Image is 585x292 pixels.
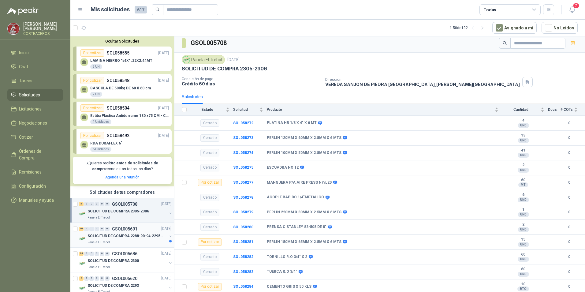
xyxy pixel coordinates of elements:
div: 1 - 50 de 192 [450,23,487,33]
a: 3 0 0 0 0 0 GSOL005708[DATE] Company LogoSOLICITUD DE COMPRA 2305-2306Panela El Trébol [79,200,173,220]
b: PERLIN 100MM X 50MM X 2.5MM X 6 MTS [267,151,341,155]
p: Panela El Trébol [88,240,110,245]
b: PRENSA C STANLEY 83-508 DE 8" [267,225,326,230]
b: SOL058274 [233,151,253,155]
span: 7 [573,3,579,9]
div: 0 [95,202,99,206]
span: Licitaciones [19,106,42,112]
div: Por cotizar [80,104,104,112]
a: Solicitudes [7,89,63,101]
b: ESCUADRA NO 12 [267,165,299,170]
div: Cerrado [200,253,219,260]
p: Condición de pago [182,77,320,81]
h3: GSOL005708 [191,38,228,48]
a: Por cotizarSOL058548[DATE] BASCULA DE 500kg DE 60 X 60 cm2 UN [73,74,172,99]
b: SOL058273 [233,136,253,140]
th: Solicitud [233,104,267,116]
div: UND [518,168,529,173]
b: SOL058277 [233,180,253,185]
span: search [503,41,507,45]
p: VEREDA SANJON DE PIEDRA [GEOGRAPHIC_DATA] , [PERSON_NAME][GEOGRAPHIC_DATA] [325,82,520,87]
b: 1 [502,208,544,212]
span: Cotizar [19,134,33,140]
th: Producto [267,104,502,116]
div: 0 [95,276,99,281]
p: SOL058548 [107,77,129,84]
div: Todas [483,6,496,13]
b: SOL058280 [233,225,253,229]
span: Remisiones [19,169,42,175]
th: Cantidad [502,104,548,116]
a: 14 0 0 0 0 0 GSOL005686[DATE] Company LogoSOLICITUD DE COMPRA 2300Panela El Trébol [79,250,173,270]
p: GSOL005620 [112,276,137,281]
p: [DATE] [161,275,172,281]
th: Estado [190,104,233,116]
b: CEMENTO GRIS X 50 KLS [267,284,311,289]
span: Configuración [19,183,46,189]
p: RDA DURAFLEX 6" [90,141,122,145]
div: 0 [100,276,104,281]
a: Remisiones [7,166,63,178]
div: 16 [79,227,84,231]
b: SOL058275 [233,165,253,170]
span: Solicitud [233,107,258,112]
span: Solicitudes [19,92,40,98]
b: 60 [502,252,544,257]
span: Chat [19,63,28,70]
span: 617 [135,6,147,13]
b: 0 [561,239,578,245]
div: BTO [517,286,529,291]
p: SOLICITUD DE COMPRA 2305-2306 [182,66,267,72]
button: Asignado a mi [492,22,537,34]
button: 7 [567,4,578,15]
a: Manuales y ayuda [7,194,63,206]
b: PERLIN 120MM X 60MM X 2.5MM X 6 MTS [267,136,341,140]
b: 0 [561,224,578,230]
div: Por cotizar [80,49,104,57]
img: Company Logo [183,56,190,63]
b: 0 [561,209,578,215]
div: UND [518,242,529,247]
div: 1 Unidades [90,119,111,124]
b: 0 [561,269,578,275]
p: [DATE] [158,105,169,111]
p: Crédito 60 días [182,81,320,86]
div: Cerrado [200,119,219,127]
b: 0 [561,195,578,200]
img: Company Logo [79,235,86,242]
b: 6 [502,193,544,197]
th: # COTs [561,104,585,116]
b: 0 [561,254,578,260]
p: [DATE] [158,133,169,139]
div: 0 [84,227,89,231]
img: Logo peakr [7,7,39,15]
a: Agenda una reunión [105,175,140,179]
div: Cerrado [200,268,219,275]
div: UND [518,212,529,217]
b: PLATINA HR 1/8 X 4" X 6 MT [267,121,317,125]
b: SOL058278 [233,195,253,200]
div: Cerrado [200,194,219,201]
p: [PERSON_NAME] [PERSON_NAME] [23,22,63,31]
a: Negociaciones [7,117,63,129]
b: 2 [502,163,544,168]
div: 0 [89,202,94,206]
p: [DATE] [158,78,169,84]
img: Company Logo [79,260,86,267]
p: ¿Quieres recibir como estas todos los días? [76,160,168,172]
span: Estado [190,107,225,112]
b: 60 [502,178,544,183]
span: Manuales y ayuda [19,197,54,204]
div: UND [518,227,529,232]
img: Company Logo [79,285,86,292]
div: 3 [79,202,84,206]
div: 0 [84,276,89,281]
div: UND [518,197,529,202]
button: Ocultar Solicitudes [73,39,172,43]
a: Por cotizarSOL058504[DATE] Estiba Plástica Antiderrame 130 x75 CM - Capacidad 180-200 Litros1 Uni... [73,102,172,126]
span: # COTs [561,107,573,112]
b: 0 [561,120,578,126]
div: Por cotizar [198,238,222,246]
div: 0 [100,227,104,231]
b: 60 [502,267,544,272]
